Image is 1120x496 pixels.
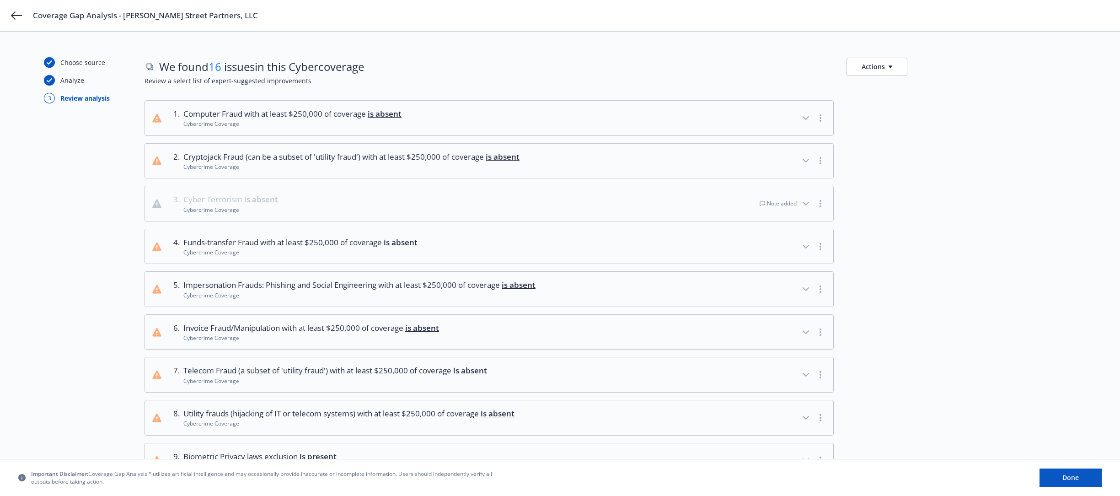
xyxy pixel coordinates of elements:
[405,323,439,333] span: is absent
[145,229,833,264] button: 4.Funds-transfer Fraud with at least $250,000 of coverage is absentCybercrime Coverage
[368,108,402,119] span: is absent
[169,108,180,128] div: 1 .
[169,279,180,299] div: 5 .
[145,101,833,135] button: 1.Computer Fraud with at least $250,000 of coverage is absentCybercrime Coverage
[183,279,536,291] span: Impersonation Frauds: Phishing and Social Engineering with at least $250,000 of coverage
[159,59,364,75] span: We found issues in this Cyber coverage
[183,108,402,120] span: Computer Fraud with at least $250,000 of coverage
[31,470,498,485] span: Coverage Gap Analysis™ utilizes artificial intelligence and may occasionally provide inaccurate o...
[183,151,520,163] span: Cryptojack Fraud (can be a subset of 'utility fraud') with at least $250,000 of coverage
[183,194,278,205] span: Cyber Terrorism
[760,199,797,207] div: Note added
[145,400,833,435] button: 8.Utility frauds (hijacking of IT or telecom systems) with at least $250,000 of coverage is absen...
[847,58,907,76] button: Actions
[60,93,110,103] div: Review analysis
[183,163,520,171] div: Cybercrime Coverage
[183,206,278,214] div: Cybercrime Coverage
[481,408,514,419] span: is absent
[209,59,221,74] span: 16
[169,408,180,428] div: 8 .
[183,365,487,377] span: Telecom Fraud (a subset of 'utility fraud') with at least $250,000 of coverage
[1040,469,1102,487] button: Done
[183,120,402,128] div: Cybercrime Coverage
[31,470,88,478] span: Important Disclaimer:
[145,315,833,350] button: 6.Invoice Fraud/Manipulation with at least $250,000 of coverage is absentCybercrime Coverage
[145,357,833,392] button: 7.Telecom Fraud (a subset of 'utility fraud') with at least $250,000 of coverage is absentCybercr...
[145,76,1076,86] span: Review a select list of expert-suggested improvements
[486,151,520,162] span: is absent
[60,75,84,85] div: Analyze
[44,93,55,103] div: 3
[1062,473,1079,482] span: Done
[453,365,487,376] span: is absent
[169,151,180,171] div: 2 .
[169,365,180,385] div: 7 .
[183,322,439,334] span: Invoice Fraud/Manipulation with at least $250,000 of coverage
[145,272,833,307] button: 5.Impersonation Frauds: Phishing and Social Engineering with at least $250,000 of coverage is abs...
[847,57,907,76] button: Actions
[145,144,833,178] button: 2.Cryptojack Fraud (can be a subset of 'utility fraud') with at least $250,000 of coverage is abs...
[183,408,514,420] span: Utility frauds (hijacking of IT or telecom systems) with at least $250,000 of coverage
[183,377,487,385] div: Cybercrime Coverage
[183,451,337,463] span: Biometric Privacy laws exclusion
[169,451,180,471] div: 9 .
[183,237,418,248] span: Funds-transfer Fraud with at least $250,000 of coverage
[183,248,418,256] div: Cybercrime Coverage
[244,194,278,205] span: is absent
[145,186,833,221] button: 3.Cyber Terrorism is absentCybercrime CoverageNote added
[300,451,337,462] span: is present
[169,194,180,214] div: 3 .
[183,291,536,299] div: Cybercrime Coverage
[33,10,258,21] span: Coverage Gap Analysis - [PERSON_NAME] Street Partners, LLC
[169,322,180,342] div: 6 .
[183,334,439,342] div: Cybercrime Coverage
[169,237,180,257] div: 4 .
[384,237,418,248] span: is absent
[502,280,536,290] span: is absent
[145,443,833,478] button: 9.Biometric Privacy laws exclusion is presentExclusions
[60,58,105,67] div: Choose source
[183,420,514,427] div: Cybercrime Coverage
